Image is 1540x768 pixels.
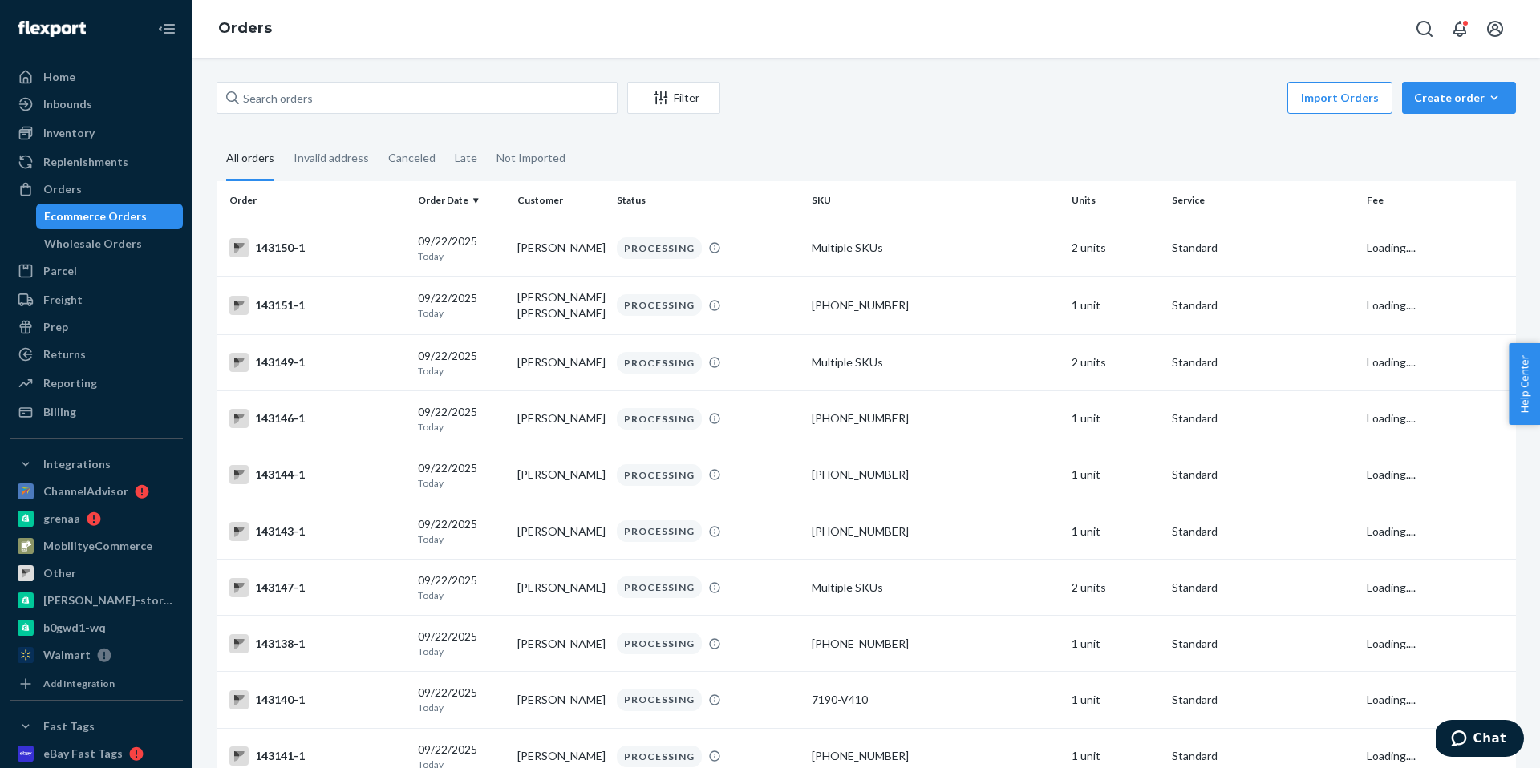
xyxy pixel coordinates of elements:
td: Multiple SKUs [805,220,1065,276]
div: [PERSON_NAME]-store-test [43,592,178,608]
td: [PERSON_NAME] [511,390,610,447]
button: Help Center [1509,343,1540,425]
p: Standard [1172,410,1354,426]
p: Standard [1172,240,1354,256]
div: All orders [226,137,274,181]
p: Standard [1172,692,1354,708]
a: Prep [10,314,183,340]
a: Inbounds [10,91,183,117]
div: Billing [43,404,76,420]
a: Returns [10,342,183,367]
td: Multiple SKUs [805,334,1065,390]
p: Today [418,306,505,320]
td: Loading.... [1360,276,1516,334]
div: 143147-1 [229,578,405,597]
div: 09/22/2025 [418,404,505,434]
th: Fee [1360,181,1516,220]
a: grenaa [10,506,183,532]
div: 09/22/2025 [418,572,505,602]
a: Inventory [10,120,183,146]
iframe: Opens a widget where you can chat to one of our agents [1436,720,1524,760]
div: PROCESSING [617,294,702,316]
a: Ecommerce Orders [36,204,184,229]
a: Parcel [10,258,183,284]
div: [PHONE_NUMBER] [812,523,1059,540]
div: 09/22/2025 [418,685,505,714]
a: Orders [218,19,272,37]
a: MobilityeCommerce [10,533,183,559]
a: eBay Fast Tags [10,741,183,766]
a: Replenishments [10,149,183,175]
td: Loading.... [1360,503,1516,560]
div: PROCESSING [617,633,702,654]
div: 09/22/2025 [418,233,505,263]
td: Loading.... [1360,334,1516,390]
button: Fast Tags [10,713,183,739]
a: Reporting [10,370,183,396]
div: 7190-V410 [812,692,1059,708]
div: [PHONE_NUMBER] [812,636,1059,652]
td: [PERSON_NAME] [511,672,610,728]
div: ChannelAdvisor [43,483,128,499]
div: Inventory [43,125,95,141]
div: 143140-1 [229,690,405,709]
a: b0gwd1-wq [10,615,183,641]
div: Canceled [388,137,436,179]
button: Integrations [10,451,183,477]
ol: breadcrumbs [205,6,285,52]
div: Orders [43,181,82,197]
p: Today [418,532,505,546]
p: Today [418,420,505,434]
a: Freight [10,287,183,313]
th: Service [1165,181,1360,220]
p: Standard [1172,467,1354,483]
div: Ecommerce Orders [44,208,147,224]
td: Loading.... [1360,560,1516,616]
a: Walmart [10,642,183,668]
div: Walmart [43,647,91,663]
td: 1 unit [1065,447,1165,503]
input: Search orders [217,82,618,114]
button: Open notifications [1444,13,1476,45]
div: Late [455,137,477,179]
img: Flexport logo [18,21,86,37]
div: PROCESSING [617,408,702,430]
div: Other [43,565,76,581]
div: Customer [517,193,604,207]
div: 09/22/2025 [418,290,505,320]
p: Today [418,249,505,263]
div: 143144-1 [229,465,405,484]
td: 2 units [1065,334,1165,390]
td: [PERSON_NAME] [PERSON_NAME] [511,276,610,334]
div: 143149-1 [229,353,405,372]
button: Open Search Box [1408,13,1441,45]
td: 1 unit [1065,276,1165,334]
td: [PERSON_NAME] [511,334,610,390]
a: Orders [10,176,183,202]
th: Order [217,181,411,220]
td: Loading.... [1360,220,1516,276]
div: Freight [43,292,83,308]
td: 1 unit [1065,390,1165,447]
div: 09/22/2025 [418,629,505,658]
div: PROCESSING [617,464,702,486]
div: 143138-1 [229,634,405,653]
div: Reporting [43,375,97,391]
td: 2 units [1065,560,1165,616]
div: [PHONE_NUMBER] [812,410,1059,426]
td: [PERSON_NAME] [511,447,610,503]
div: Invalid address [294,137,369,179]
th: Order Date [411,181,511,220]
p: Standard [1172,636,1354,652]
td: Multiple SKUs [805,560,1065,616]
div: [PHONE_NUMBER] [812,748,1059,764]
td: [PERSON_NAME] [511,503,610,560]
button: Open account menu [1479,13,1511,45]
td: Loading.... [1360,616,1516,672]
div: PROCESSING [617,689,702,710]
div: PROCESSING [617,352,702,374]
div: 09/22/2025 [418,348,505,378]
a: Home [10,64,183,90]
td: 1 unit [1065,503,1165,560]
